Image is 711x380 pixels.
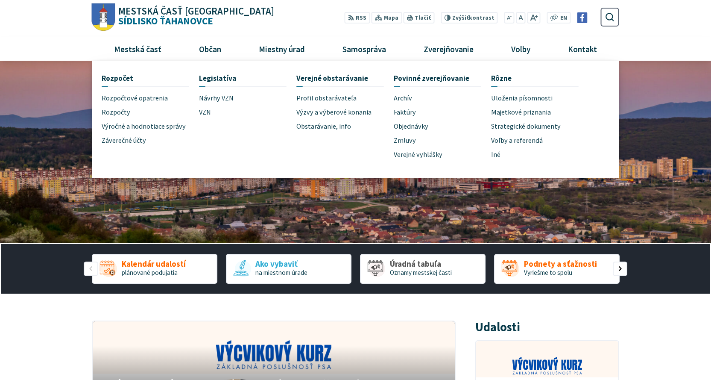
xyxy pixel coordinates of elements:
[491,91,553,105] span: Uloženia písomnosti
[296,119,394,133] a: Obstarávanie, info
[92,3,274,31] a: Logo Sídlisko Ťahanovce, prejsť na domovskú stránku.
[394,119,491,133] a: Objednávky
[356,14,366,23] span: RSS
[345,12,370,24] a: RSS
[452,14,469,21] span: Zvýšiť
[296,105,394,119] a: Výzvy a výberové konania
[491,119,588,133] a: Strategické dokumenty
[394,105,416,119] span: Faktúry
[118,6,274,16] span: Mestská časť [GEOGRAPHIC_DATA]
[504,12,515,24] button: Zmenšiť veľkosť písma
[296,91,394,105] a: Profil obstarávateľa
[296,91,357,105] span: Profil obstarávateľa
[508,37,534,60] span: Voľby
[394,147,491,162] a: Verejné vyhlášky
[390,259,452,268] span: Úradná tabuľa
[102,133,199,147] a: Záverečné účty
[415,15,431,21] span: Tlačiť
[496,37,546,60] a: Voľby
[565,37,600,60] span: Kontakt
[394,105,491,119] a: Faktúry
[255,37,308,60] span: Miestny úrad
[524,268,572,277] span: Vyriešme to spolu
[92,3,115,31] img: Prejsť na domovskú stránku
[491,133,588,147] a: Voľby a referendá
[255,268,307,277] span: na miestnom úrade
[394,133,416,147] span: Zmluvy
[102,119,186,133] span: Výročné a hodnotiace správy
[102,71,133,86] span: Rozpočet
[199,71,237,86] span: Legislatíva
[394,133,491,147] a: Zmluvy
[491,133,543,147] span: Voľby a referendá
[491,147,500,162] span: Iné
[408,37,489,60] a: Zverejňovanie
[553,37,613,60] a: Kontakt
[527,12,540,24] button: Zväčšiť veľkosť písma
[199,91,234,105] span: Návrhy VZN
[494,254,620,284] div: 4 / 5
[524,259,597,268] span: Podnety a sťažnosti
[384,14,398,23] span: Mapa
[102,105,130,119] span: Rozpočty
[491,119,561,133] span: Strategické dokumenty
[494,254,620,284] a: Podnety a sťažnosti Vyriešme to spolu
[558,14,570,23] a: EN
[199,71,287,86] a: Legislatíva
[475,321,520,334] h3: Udalosti
[394,71,481,86] a: Povinné zverejňovanie
[394,71,469,86] span: Povinné zverejňovanie
[243,37,320,60] a: Miestny úrad
[339,37,389,60] span: Samospráva
[92,254,217,284] a: Kalendár udalostí plánované podujatia
[404,12,434,24] button: Tlačiť
[516,12,525,24] button: Nastaviť pôvodnú veľkosť písma
[390,268,452,277] span: Oznamy mestskej časti
[102,91,168,105] span: Rozpočtové opatrenia
[255,259,307,268] span: Ako vybaviť
[420,37,477,60] span: Zverejňovanie
[102,133,146,147] span: Záverečné účty
[196,37,224,60] span: Občan
[452,15,494,21] span: kontrast
[441,12,497,24] button: Zvýšiťkontrast
[491,91,588,105] a: Uloženia písomnosti
[394,119,428,133] span: Objednávky
[327,37,402,60] a: Samospráva
[394,147,442,162] span: Verejné vyhlášky
[296,71,368,86] span: Verejné obstarávanie
[122,268,178,277] span: plánované podujatia
[296,105,372,119] span: Výzvy a výberové konania
[372,12,402,24] a: Mapa
[84,262,98,276] div: Predošlý slajd
[491,147,588,162] a: Iné
[491,71,512,86] span: Rôzne
[491,71,579,86] a: Rôzne
[102,119,199,133] a: Výročné a hodnotiace správy
[199,91,296,105] a: Návrhy VZN
[296,119,351,133] span: Obstarávanie, info
[199,105,296,119] a: VZN
[122,259,186,268] span: Kalendár udalostí
[360,254,486,284] a: Úradná tabuľa Oznamy mestskej časti
[98,37,177,60] a: Mestská časť
[394,91,412,105] span: Archív
[491,105,588,119] a: Majetkové priznania
[111,37,164,60] span: Mestská časť
[296,71,384,86] a: Verejné obstarávanie
[102,91,199,105] a: Rozpočtové opatrenia
[577,12,588,23] img: Prejsť na Facebook stránku
[102,71,189,86] a: Rozpočet
[226,254,351,284] a: Ako vybaviť na miestnom úrade
[613,262,627,276] div: Nasledujúci slajd
[183,37,237,60] a: Občan
[102,105,199,119] a: Rozpočty
[360,254,486,284] div: 3 / 5
[226,254,351,284] div: 2 / 5
[92,254,217,284] div: 1 / 5
[199,105,211,119] span: VZN
[560,14,567,23] span: EN
[115,6,275,26] h1: Sídlisko Ťahanovce
[491,105,551,119] span: Majetkové priznania
[394,91,491,105] a: Archív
